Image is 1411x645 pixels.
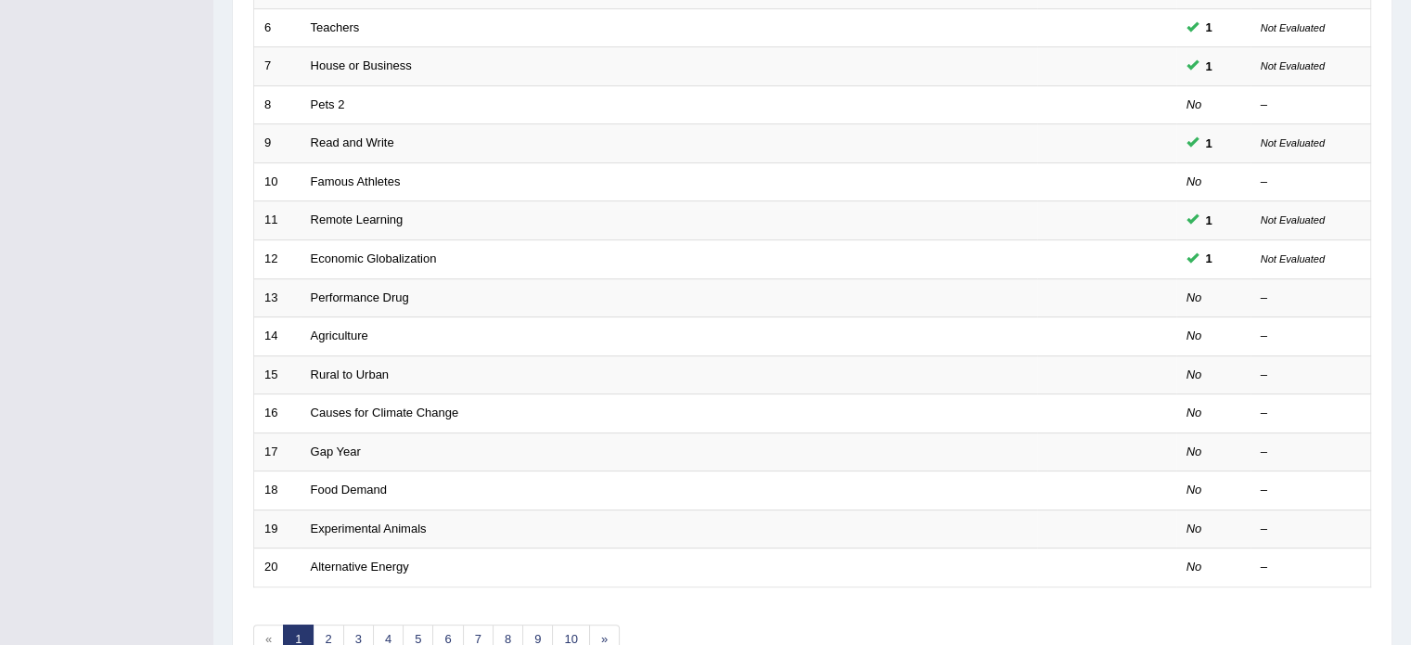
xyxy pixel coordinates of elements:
[254,394,301,433] td: 16
[311,406,459,419] a: Causes for Climate Change
[1261,214,1325,226] small: Not Evaluated
[254,548,301,587] td: 20
[311,445,361,458] a: Gap Year
[1261,559,1361,576] div: –
[311,252,437,265] a: Economic Globalization
[1261,405,1361,422] div: –
[254,124,301,163] td: 9
[254,510,301,548] td: 19
[254,278,301,317] td: 13
[1187,329,1202,342] em: No
[311,58,412,72] a: House or Business
[1261,137,1325,148] small: Not Evaluated
[254,162,301,201] td: 10
[1261,290,1361,307] div: –
[1187,483,1202,497] em: No
[1187,560,1202,574] em: No
[1187,406,1202,419] em: No
[1261,367,1361,384] div: –
[254,432,301,471] td: 17
[311,174,401,188] a: Famous Athletes
[1187,522,1202,535] em: No
[1261,97,1361,114] div: –
[1187,368,1202,381] em: No
[1261,174,1361,191] div: –
[254,201,301,240] td: 11
[311,213,404,226] a: Remote Learning
[1261,60,1325,71] small: Not Evaluated
[311,329,368,342] a: Agriculture
[254,317,301,356] td: 14
[1261,444,1361,461] div: –
[311,483,387,497] a: Food Demand
[254,85,301,124] td: 8
[254,8,301,47] td: 6
[1261,328,1361,345] div: –
[311,368,390,381] a: Rural to Urban
[254,239,301,278] td: 12
[311,97,345,111] a: Pets 2
[1187,174,1202,188] em: No
[1261,521,1361,538] div: –
[1261,22,1325,33] small: Not Evaluated
[254,355,301,394] td: 15
[311,522,427,535] a: Experimental Animals
[1199,249,1220,268] span: You can still take this question
[1199,18,1220,37] span: You can still take this question
[311,20,360,34] a: Teachers
[1187,445,1202,458] em: No
[1199,57,1220,76] span: You can still take this question
[254,471,301,510] td: 18
[311,560,409,574] a: Alternative Energy
[1261,482,1361,499] div: –
[1261,253,1325,264] small: Not Evaluated
[311,290,409,304] a: Performance Drug
[311,135,394,149] a: Read and Write
[1187,290,1202,304] em: No
[1187,97,1202,111] em: No
[254,47,301,86] td: 7
[1199,134,1220,153] span: You can still take this question
[1199,211,1220,230] span: You can still take this question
